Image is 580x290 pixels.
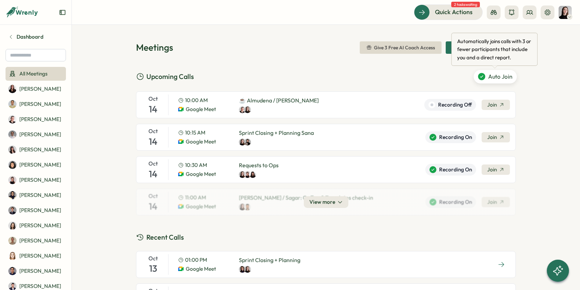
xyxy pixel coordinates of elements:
span: 2 tasks waiting [451,2,480,7]
span: Recording Off [438,101,472,109]
p: [PERSON_NAME] [19,237,61,244]
span: All Meetings [19,70,48,78]
span: Oct [148,94,158,103]
span: 14 [149,103,157,115]
p: [PERSON_NAME] [19,161,61,169]
span: Google Meet [186,138,216,146]
p: [PERSON_NAME] [19,207,61,214]
img: Elena Ladushyna [244,106,251,113]
p: Sprint Closing + Planning [239,256,300,264]
a: Francisco Afonso[PERSON_NAME] [6,234,66,248]
img: Axi Molnar [244,171,251,178]
span: Google Meet [186,170,216,178]
button: Give 3 Free AI Coach Access [360,41,442,54]
p: [PERSON_NAME] [19,116,61,123]
span: 14 [149,168,157,180]
span: Recent Calls [146,232,184,243]
img: Andrea Lopez [8,146,17,154]
a: Angelina Costa[PERSON_NAME] [6,158,66,172]
p: [PERSON_NAME] [19,85,61,93]
img: Elena Ladushyna [244,266,251,273]
p: [PERSON_NAME] [19,267,61,275]
a: Dionisio Arredondo[PERSON_NAME] [6,203,66,217]
img: Angelina Costa [8,161,17,169]
img: Dionisio Arredondo [8,206,17,214]
img: Almudena Bernardos [239,106,246,113]
p: [PERSON_NAME] [19,191,61,199]
img: Adriana Fosca [8,85,17,93]
span: Oct [148,127,158,136]
span: 10:30 AM [185,161,207,169]
span: View more [309,198,335,206]
img: Axi Molnar [8,176,17,184]
p: Sprint Closing + Planning Sana [239,129,314,137]
a: Dashboard [6,30,66,43]
a: Join [482,132,510,142]
span: Auto Join [488,72,512,81]
a: Almudena Bernardos[PERSON_NAME] [6,112,66,126]
img: Elisabetta ​Casagrande [8,221,17,230]
a: Elisabetta ​Casagrande[PERSON_NAME] [6,219,66,232]
span: Join [487,101,497,109]
img: Francisco Afonso [8,237,17,245]
button: Invite Wrenly to a Meeting [446,41,516,54]
img: Friederike Giese [8,252,17,260]
span: Dashboard [17,33,43,41]
a: Axi Molnar[PERSON_NAME] [6,173,66,187]
p: ☕️ Almudena / [PERSON_NAME] [239,96,319,105]
img: Amna Khattak [8,130,17,139]
img: Elena Ladushyna [239,139,246,146]
a: Furqan Tariq[PERSON_NAME] [6,264,66,278]
span: 14 [149,136,157,148]
img: Almudena Bernardos [8,115,17,123]
a: Ahmet Karakus[PERSON_NAME] [6,97,66,111]
p: [PERSON_NAME] [19,146,61,153]
img: Viktoria Korzhova [239,266,246,273]
span: Google Meet [186,106,216,113]
a: Join [482,100,510,110]
a: Andrea Lopez[PERSON_NAME] [6,143,66,157]
a: Adriana Fosca[PERSON_NAME] [6,82,66,96]
a: Batool Fatima[PERSON_NAME] [6,188,66,202]
button: Recording Off [424,99,476,111]
img: Sana Naqvi [244,139,251,146]
button: Expand sidebar [59,9,66,16]
a: Oct1301:00 PMGoogle MeetSprint Closing + PlanningViktoria KorzhovaElena Ladushyna [136,251,516,278]
button: Recording On [425,164,476,176]
span: 10:00 AM [185,97,208,104]
span: Quick Actions [435,8,473,17]
span: 10:15 AM [185,129,205,137]
p: [PERSON_NAME] [19,176,61,184]
img: Batool Fatima [8,191,17,199]
p: [PERSON_NAME] [19,252,61,260]
span: Oct [148,254,158,263]
p: [PERSON_NAME] [19,222,61,229]
span: Join [487,166,497,173]
p: [PERSON_NAME] [19,282,61,290]
h2: Upcoming Calls [146,71,194,82]
span: Join [487,133,497,141]
p: [PERSON_NAME] [19,100,61,108]
a: Amna Khattak[PERSON_NAME] [6,128,66,141]
span: Recording On [439,166,472,173]
span: Give 3 Free AI Coach Access [374,45,435,50]
a: Join [482,164,510,175]
span: 13 [149,262,157,274]
img: Elena Ladushyna [559,6,572,19]
img: Elena Ladushyna [239,171,246,178]
img: Kelly Rosa [249,171,256,178]
img: Ahmet Karakus [8,100,17,108]
button: Quick Actions [414,4,483,20]
div: Automatically joins calls with 3 or fewer participants that include you and a direct report. [456,36,533,63]
p: [PERSON_NAME] [19,131,61,138]
span: Recording On [439,133,472,141]
img: Furqan Tariq [8,267,17,275]
p: Requests to Ops [239,161,279,170]
span: Google Meet [186,265,216,273]
span: 01:00 PM [185,256,207,264]
button: Recording On [425,131,476,143]
h1: Meetings [136,41,173,53]
span: Oct [148,159,158,168]
button: View more [304,196,348,208]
